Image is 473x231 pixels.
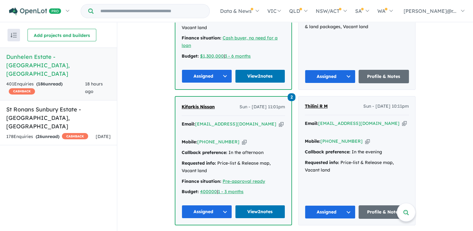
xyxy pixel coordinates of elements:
div: Price-list & Release map, Vacant land [182,160,285,175]
strong: Requested info: [182,17,216,23]
button: Copy [279,121,284,127]
strong: Email: [182,121,195,127]
span: [PERSON_NAME]@r... [404,8,456,14]
span: Thilini R M [305,103,328,109]
a: 2 [288,93,295,101]
strong: Requested info: [182,160,216,166]
span: Kifarkis Nissan [182,104,215,110]
strong: Mobile: [182,139,197,145]
button: Add projects and builders [28,29,96,41]
div: | [182,53,285,60]
a: [EMAIL_ADDRESS][DOMAIN_NAME] [318,121,400,126]
div: | [182,188,285,196]
img: Openlot PRO Logo White [9,8,61,15]
div: 401 Enquir ies [6,80,85,95]
a: Cash buyer, no need for a loan [182,35,278,48]
button: Assigned [182,69,232,83]
div: 178 Enquir ies [6,133,88,141]
input: Try estate name, suburb, builder or developer [95,4,208,18]
strong: Budget: [182,53,199,59]
a: [PHONE_NUMBER] [197,139,239,145]
a: View2notes [235,205,285,218]
span: [DATE] [96,134,111,139]
a: [EMAIL_ADDRESS][DOMAIN_NAME] [195,121,276,127]
div: In the afternoon [182,149,285,157]
h5: Dunhelen Estate - [GEOGRAPHIC_DATA] , [GEOGRAPHIC_DATA] [6,53,111,78]
a: 1 - 3 months [218,189,244,194]
a: Thilini R M [305,103,328,110]
button: Assigned [305,205,355,219]
strong: Email: [305,121,318,126]
div: Price-list & Release map, Vacant land [182,17,285,32]
div: Price-list & Release map, Vacant land [305,159,409,174]
strong: Callback preference: [182,150,227,155]
button: Copy [365,138,370,145]
span: Sun - [DATE] 10:11pm [363,103,409,110]
span: CASHBACK [9,88,35,95]
span: 26 [37,134,42,139]
a: $1,300,000 [200,53,224,59]
strong: Requested info: [305,160,339,165]
span: Sun - [DATE] 11:01pm [239,103,285,111]
strong: Finance situation: [182,35,221,41]
div: In the evening [305,148,409,156]
a: 3 - 6 months [225,53,251,59]
a: 400000 [200,189,217,194]
button: Copy [402,120,407,127]
strong: Finance situation: [182,178,221,184]
button: Copy [242,139,247,145]
strong: Budget: [182,189,199,194]
span: 18 hours ago [85,81,103,94]
h5: St Ronans Sunbury Estate - [GEOGRAPHIC_DATA] , [GEOGRAPHIC_DATA] [6,105,111,131]
a: Kifarkis Nissan [182,103,215,111]
button: Assigned [305,70,355,83]
div: Price-list & Release map, House & land packages, Vacant land [305,16,409,31]
span: 186 [38,81,45,87]
a: [PHONE_NUMBER] [320,138,363,144]
strong: ( unread) [36,134,59,139]
strong: Callback preference: [305,149,350,155]
button: Assigned [182,205,232,218]
strong: Mobile: [305,138,320,144]
a: View2notes [235,69,285,83]
a: Profile & Notes [359,205,409,219]
strong: ( unread) [36,81,63,87]
a: Profile & Notes [359,70,409,83]
img: sort.svg [11,33,17,38]
a: Pre-approval ready [223,178,265,184]
span: CASHBACK [62,133,88,139]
